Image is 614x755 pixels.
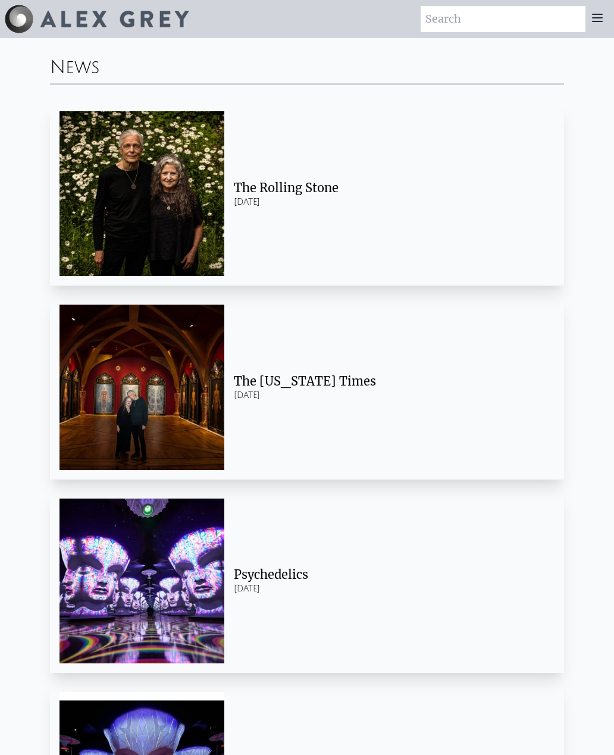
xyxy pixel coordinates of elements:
[50,102,564,286] a: The Rolling Stone [DATE]
[421,6,585,32] input: Search
[50,48,564,83] div: News
[50,295,564,479] a: The [US_STATE] Times [DATE]
[234,196,545,208] div: [DATE]
[234,180,545,196] div: The Rolling Stone
[234,390,545,402] div: [DATE]
[50,489,564,673] a: Psychedelics [DATE]
[234,566,545,583] div: Psychedelics
[234,583,545,595] div: [DATE]
[234,373,545,390] div: The [US_STATE] Times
